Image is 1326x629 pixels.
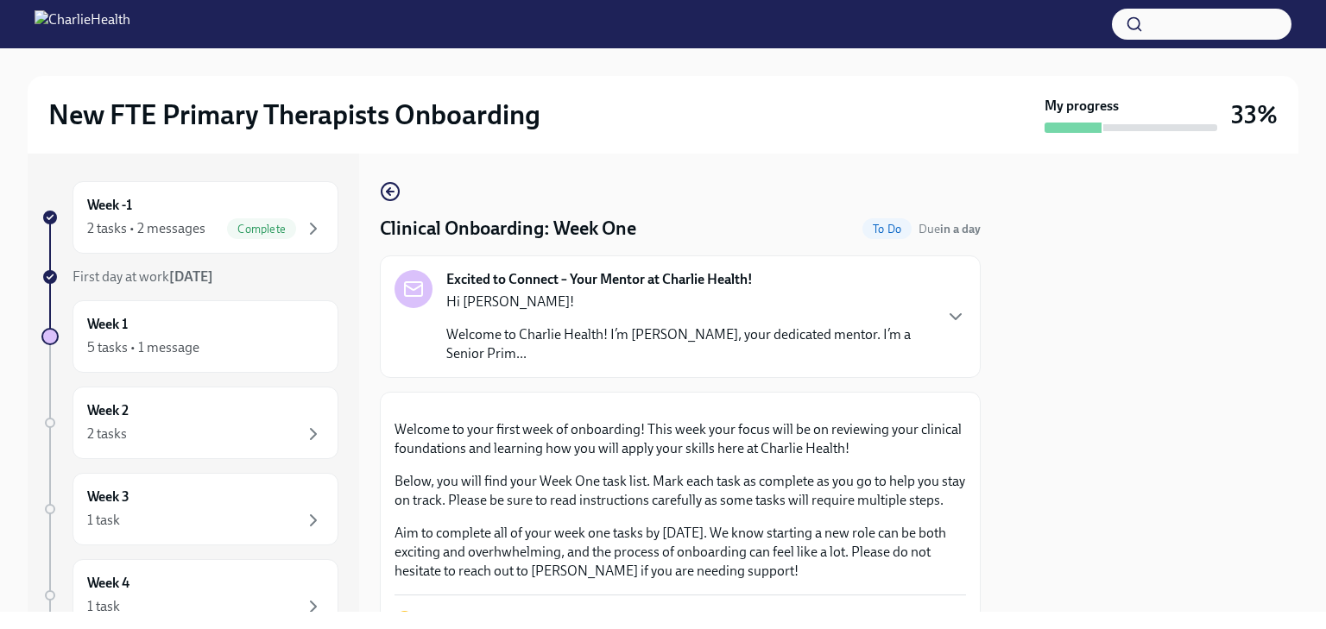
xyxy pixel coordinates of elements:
a: First day at work[DATE] [41,267,338,286]
p: Below, you will find your Week One task list. Mark each task as complete as you go to help you st... [395,472,966,510]
div: 1 task [87,597,120,616]
a: Week 22 tasks [41,387,338,459]
img: CharlieHealth [35,10,130,38]
div: 1 task [87,511,120,530]
h6: Week 4 [87,574,129,593]
span: Due [919,222,981,236]
p: Hi [PERSON_NAME]! [446,292,931,311]
h6: Week 3 [87,487,129,506]
span: To Do [862,223,912,236]
strong: My progress [1045,97,1119,116]
div: 5 tasks • 1 message [87,338,199,357]
h6: Week 1 [87,315,128,334]
div: 2 tasks [87,425,127,443]
div: 2 tasks • 2 messages [87,219,205,238]
a: Week -12 tasks • 2 messagesComplete [41,181,338,254]
strong: in a day [940,222,981,236]
h6: Week -1 [87,196,132,215]
p: Aim to complete all of your week one tasks by [DATE]. We know starting a new role can be both exc... [395,524,966,581]
a: Week 15 tasks • 1 message [41,300,338,373]
p: Welcome to your first week of onboarding! This week your focus will be on reviewing your clinical... [395,420,966,458]
strong: [DATE] [169,268,213,285]
span: First day at work [73,268,213,285]
span: September 14th, 2025 08:00 [919,221,981,237]
h4: Clinical Onboarding: Week One [380,216,636,242]
p: Welcome to Charlie Health! I’m [PERSON_NAME], your dedicated mentor. I’m a Senior Prim... [446,325,931,363]
h3: 33% [1231,99,1278,130]
strong: Excited to Connect – Your Mentor at Charlie Health! [446,270,753,289]
h2: New FTE Primary Therapists Onboarding [48,97,540,132]
h6: Week 2 [87,401,129,420]
span: Complete [227,223,296,236]
a: Week 31 task [41,473,338,545]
